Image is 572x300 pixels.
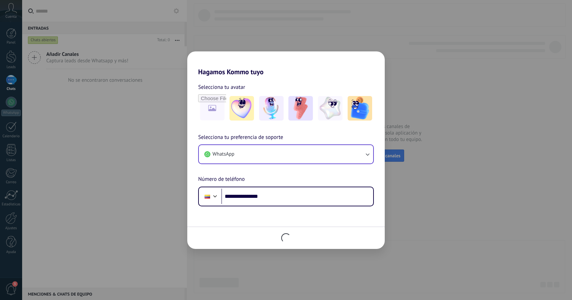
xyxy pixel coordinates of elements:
[198,133,283,142] span: Selecciona tu preferencia de soporte
[198,83,245,92] span: Selecciona tu avatar
[198,175,245,184] span: Número de teléfono
[201,189,214,204] div: Colombia: + 57
[187,51,385,76] h2: Hagamos Kommo tuyo
[348,96,372,121] img: -5.jpeg
[259,96,284,121] img: -2.jpeg
[229,96,254,121] img: -1.jpeg
[199,145,373,163] button: WhatsApp
[212,151,234,158] span: WhatsApp
[288,96,313,121] img: -3.jpeg
[318,96,343,121] img: -4.jpeg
